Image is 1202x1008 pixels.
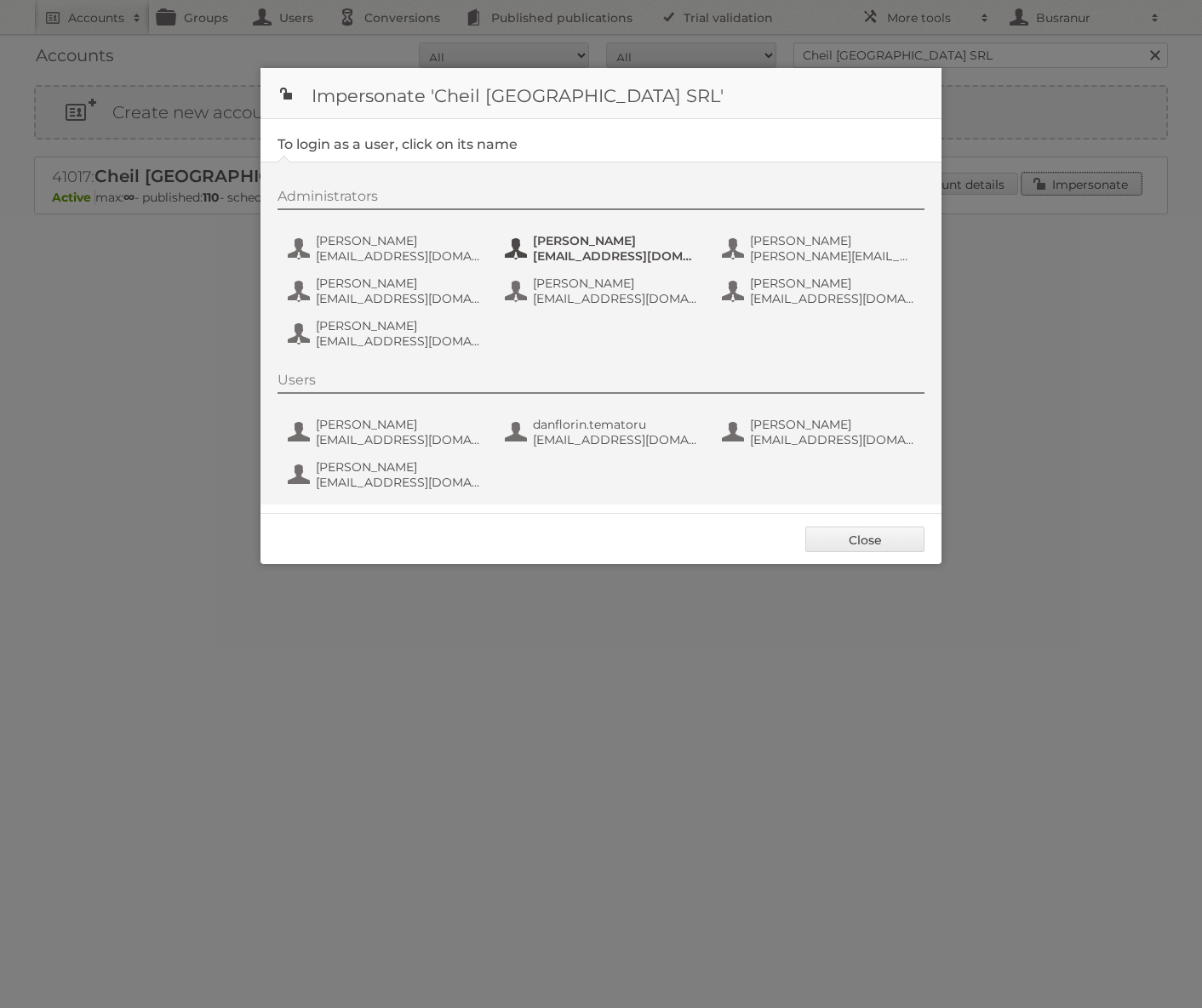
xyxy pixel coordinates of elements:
button: [PERSON_NAME] [EMAIL_ADDRESS][DOMAIN_NAME] [720,274,920,308]
span: danflorin.tematoru [533,417,698,432]
span: [PERSON_NAME] [316,417,481,432]
span: [EMAIL_ADDRESS][DOMAIN_NAME] [316,432,481,447]
button: [PERSON_NAME] [EMAIL_ADDRESS][DOMAIN_NAME] [720,415,920,449]
button: [PERSON_NAME] [EMAIL_ADDRESS][DOMAIN_NAME] [503,231,703,265]
button: [PERSON_NAME] [EMAIL_ADDRESS][DOMAIN_NAME] [286,274,486,308]
span: [PERSON_NAME] [316,276,481,291]
span: [PERSON_NAME] [316,459,481,475]
span: [EMAIL_ADDRESS][DOMAIN_NAME] [750,291,915,306]
span: [PERSON_NAME] [316,318,481,333]
a: Close [805,527,924,552]
legend: To login as a user, click on its name [278,136,518,152]
button: [PERSON_NAME] [EMAIL_ADDRESS][DOMAIN_NAME] [286,458,486,492]
span: [PERSON_NAME] [750,276,915,291]
div: Users [278,372,924,394]
span: [EMAIL_ADDRESS][DOMAIN_NAME] [316,248,481,264]
span: [EMAIL_ADDRESS][DOMAIN_NAME] [533,432,698,447]
span: [PERSON_NAME] [533,276,698,291]
button: [PERSON_NAME] [EMAIL_ADDRESS][DOMAIN_NAME] [286,231,486,265]
div: Administrators [278,188,924,210]
h1: Impersonate 'Cheil [GEOGRAPHIC_DATA] SRL' [260,68,942,119]
span: [EMAIL_ADDRESS][DOMAIN_NAME] [316,291,481,306]
span: [EMAIL_ADDRESS][DOMAIN_NAME] [316,475,481,490]
button: [PERSON_NAME] [EMAIL_ADDRESS][DOMAIN_NAME] [503,274,703,308]
span: [EMAIL_ADDRESS][DOMAIN_NAME] [533,248,698,264]
span: [PERSON_NAME] [533,233,698,248]
button: [PERSON_NAME] [PERSON_NAME][EMAIL_ADDRESS][DOMAIN_NAME] [720,231,920,265]
button: [PERSON_NAME] [EMAIL_ADDRESS][DOMAIN_NAME] [286,415,486,449]
span: [PERSON_NAME] [750,417,915,432]
span: [PERSON_NAME] [750,233,915,248]
span: [EMAIL_ADDRESS][DOMAIN_NAME] [316,333,481,349]
button: danflorin.tematoru [EMAIL_ADDRESS][DOMAIN_NAME] [503,415,703,449]
button: [PERSON_NAME] [EMAIL_ADDRESS][DOMAIN_NAME] [286,316,486,350]
span: [PERSON_NAME] [316,233,481,248]
span: [EMAIL_ADDRESS][DOMAIN_NAME] [533,291,698,306]
span: [PERSON_NAME][EMAIL_ADDRESS][DOMAIN_NAME] [750,248,915,264]
span: [EMAIL_ADDRESS][DOMAIN_NAME] [750,432,915,447]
